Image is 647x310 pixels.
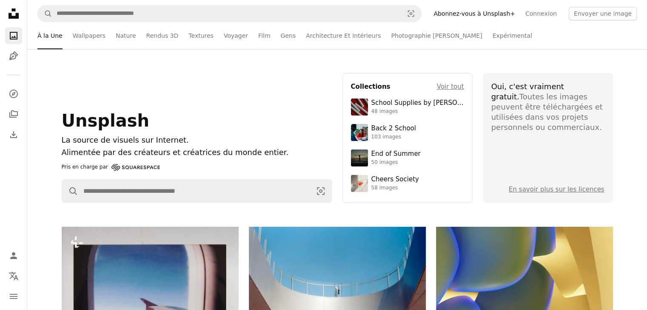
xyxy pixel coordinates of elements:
[371,124,416,133] div: Back 2 School
[116,22,136,49] a: Nature
[371,134,416,141] div: 103 images
[188,22,214,49] a: Textures
[569,7,637,20] button: Envoyer une image
[62,179,332,203] form: Rechercher des visuels sur tout le site
[351,175,368,192] img: photo-1610218588353-03e3130b0e2d
[371,159,421,166] div: 50 images
[371,150,421,158] div: End of Summer
[351,149,368,166] img: premium_photo-1754398386796-ea3dec2a6302
[493,22,532,49] a: Expérimental
[401,6,421,22] button: Recherche de visuels
[351,99,464,116] a: School Supplies by [PERSON_NAME]48 images
[62,162,160,172] a: Pris en charge par
[5,106,22,123] a: Collections
[351,175,464,192] a: Cheers Society58 images
[5,288,22,305] button: Menu
[428,7,520,20] a: Abonnez-vous à Unsplash+
[306,22,381,49] a: Architecture Et Intérieurs
[146,22,179,49] a: Rendus 3D
[62,134,332,147] h1: La source de visuels sur Internet.
[280,22,296,49] a: Gens
[73,22,105,49] a: Wallpapers
[5,27,22,44] a: Photos
[38,6,52,22] button: Rechercher sur Unsplash
[5,85,22,102] a: Explorer
[436,282,613,289] a: Formes organiques abstraites avec des dégradés de bleu et de jaune
[371,185,419,192] div: 58 images
[351,99,368,116] img: premium_photo-1715107534993-67196b65cde7
[62,111,149,130] span: Unsplash
[224,22,248,49] a: Voyager
[351,124,464,141] a: Back 2 School103 images
[351,82,390,92] h4: Collections
[520,7,562,20] a: Connexion
[5,268,22,285] button: Langue
[351,149,464,166] a: End of Summer50 images
[491,82,564,101] span: Oui, c'est vraiment gratuit.
[5,5,22,24] a: Accueil — Unsplash
[351,124,368,141] img: premium_photo-1683135218355-6d72011bf303
[5,126,22,143] a: Historique de téléchargement
[371,108,464,115] div: 48 images
[5,247,22,264] a: Connexion / S’inscrire
[62,147,332,159] p: Alimentée par des créateurs et créatrices du monde entier.
[258,22,270,49] a: Film
[371,175,419,184] div: Cheers Society
[5,48,22,65] a: Illustrations
[37,5,422,22] form: Rechercher des visuels sur tout le site
[310,180,332,203] button: Recherche de visuels
[371,99,464,107] div: School Supplies by [PERSON_NAME]
[509,186,604,193] a: En savoir plus sur les licences
[62,180,78,203] button: Rechercher sur Unsplash
[249,282,426,289] a: Architecture moderne avec une personne sur un balcon
[391,22,482,49] a: Photographie [PERSON_NAME]
[491,82,604,132] div: Toutes les images peuvent être téléchargées et utilisées dans vos projets personnels ou commerciaux.
[437,82,464,92] a: Voir tout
